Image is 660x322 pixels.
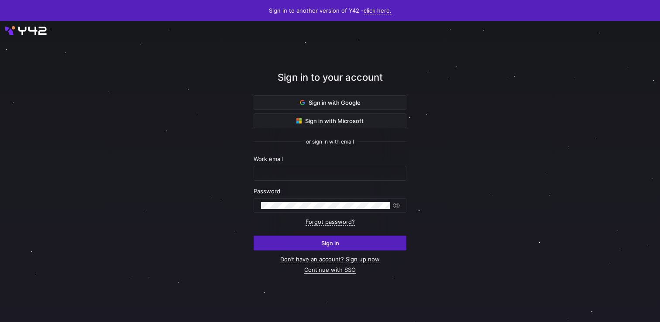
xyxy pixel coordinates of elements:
[306,218,355,226] a: Forgot password?
[280,256,380,263] a: Don’t have an account? Sign up now
[254,188,280,195] span: Password
[304,266,356,274] a: Continue with SSO
[254,155,283,162] span: Work email
[254,70,406,95] div: Sign in to your account
[254,236,406,250] button: Sign in
[306,139,354,145] span: or sign in with email
[321,240,339,247] span: Sign in
[254,95,406,110] button: Sign in with Google
[364,7,392,14] a: click here.
[300,99,361,106] span: Sign in with Google
[254,113,406,128] button: Sign in with Microsoft
[296,117,364,124] span: Sign in with Microsoft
